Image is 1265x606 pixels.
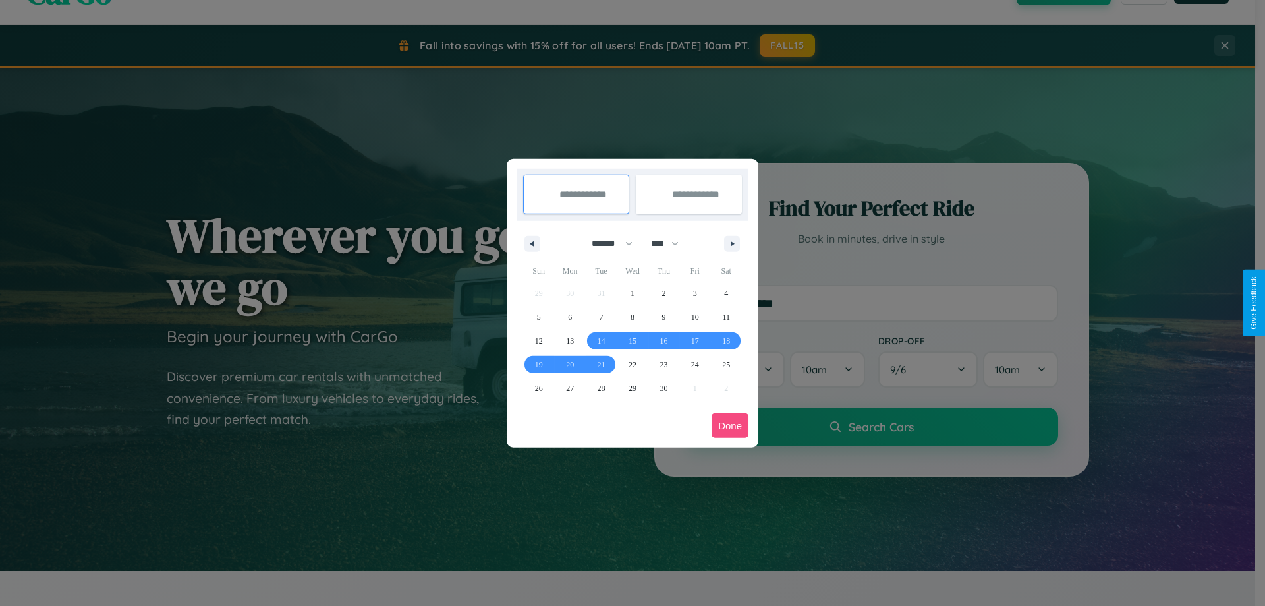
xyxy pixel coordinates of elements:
span: 2 [661,282,665,305]
button: 30 [648,377,679,400]
button: 21 [586,353,617,377]
button: 13 [554,329,585,353]
span: 30 [660,377,667,400]
button: 15 [617,329,648,353]
span: Tue [586,260,617,282]
span: 8 [631,305,634,329]
button: 17 [679,329,710,353]
span: 24 [691,353,699,377]
button: 3 [679,282,710,305]
div: Give Feedback [1249,276,1258,330]
span: Thu [648,260,679,282]
button: 28 [586,377,617,400]
button: 24 [679,353,710,377]
span: 23 [660,353,667,377]
span: 10 [691,305,699,329]
span: 16 [660,329,667,353]
span: 9 [661,305,665,329]
button: 29 [617,377,648,400]
button: Done [712,413,748,438]
span: 26 [535,377,543,400]
span: Fri [679,260,710,282]
button: 27 [554,377,585,400]
button: 14 [586,329,617,353]
button: 25 [711,353,742,377]
button: 2 [648,282,679,305]
button: 6 [554,305,585,329]
span: Wed [617,260,648,282]
span: 15 [629,329,636,353]
span: 28 [598,377,605,400]
span: 3 [693,282,697,305]
span: 17 [691,329,699,353]
button: 11 [711,305,742,329]
span: 29 [629,377,636,400]
span: 25 [722,353,730,377]
button: 26 [523,377,554,400]
button: 7 [586,305,617,329]
span: 21 [598,353,605,377]
button: 1 [617,282,648,305]
span: 11 [722,305,730,329]
span: 14 [598,329,605,353]
span: 22 [629,353,636,377]
button: 20 [554,353,585,377]
span: 27 [566,377,574,400]
span: 5 [537,305,541,329]
button: 5 [523,305,554,329]
button: 4 [711,282,742,305]
button: 16 [648,329,679,353]
span: 19 [535,353,543,377]
button: 12 [523,329,554,353]
span: 4 [724,282,728,305]
button: 23 [648,353,679,377]
span: Sat [711,260,742,282]
span: 20 [566,353,574,377]
button: 8 [617,305,648,329]
button: 19 [523,353,554,377]
span: 6 [568,305,572,329]
span: Sun [523,260,554,282]
button: 10 [679,305,710,329]
span: 1 [631,282,634,305]
button: 22 [617,353,648,377]
button: 18 [711,329,742,353]
span: Mon [554,260,585,282]
button: 9 [648,305,679,329]
span: 12 [535,329,543,353]
span: 13 [566,329,574,353]
span: 18 [722,329,730,353]
span: 7 [600,305,604,329]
